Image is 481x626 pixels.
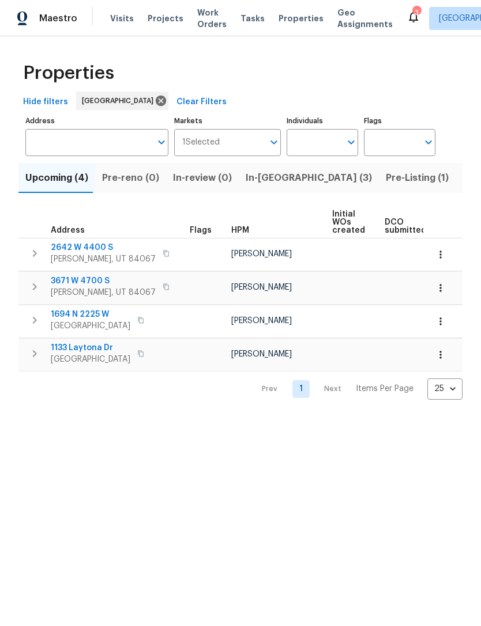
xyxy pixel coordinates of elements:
[51,309,130,320] span: 1694 N 2225 W
[385,218,426,234] span: DCO submitted
[51,253,156,265] span: [PERSON_NAME], UT 84067
[174,117,281,124] label: Markets
[231,350,292,358] span: [PERSON_NAME]
[51,320,130,332] span: [GEOGRAPHIC_DATA]
[332,210,365,234] span: Initial WOs created
[25,170,88,186] span: Upcoming (4)
[231,283,292,291] span: [PERSON_NAME]
[182,138,220,147] span: 1 Selected
[23,67,114,79] span: Properties
[148,13,183,24] span: Projects
[51,242,156,253] span: 2642 W 4400 S
[287,117,358,124] label: Individuals
[51,287,156,298] span: [PERSON_NAME], UT 84067
[420,134,437,150] button: Open
[76,92,168,110] div: [GEOGRAPHIC_DATA]
[266,134,282,150] button: Open
[39,13,77,24] span: Maestro
[364,117,435,124] label: Flags
[172,92,231,113] button: Clear Filters
[51,354,130,365] span: [GEOGRAPHIC_DATA]
[153,134,170,150] button: Open
[23,95,68,109] span: Hide filters
[51,342,130,354] span: 1133 Laytona Dr
[427,374,463,404] div: 25
[337,7,393,30] span: Geo Assignments
[51,275,156,287] span: 3671 W 4700 S
[246,170,372,186] span: In-[GEOGRAPHIC_DATA] (3)
[51,226,85,234] span: Address
[292,380,310,398] a: Goto page 1
[18,92,73,113] button: Hide filters
[356,383,414,394] p: Items Per Page
[279,13,324,24] span: Properties
[110,13,134,24] span: Visits
[251,378,463,400] nav: Pagination Navigation
[102,170,159,186] span: Pre-reno (0)
[176,95,227,109] span: Clear Filters
[231,226,249,234] span: HPM
[343,134,359,150] button: Open
[386,170,449,186] span: Pre-Listing (1)
[197,7,227,30] span: Work Orders
[240,14,265,22] span: Tasks
[190,226,212,234] span: Flags
[412,7,420,18] div: 3
[231,250,292,258] span: [PERSON_NAME]
[231,317,292,325] span: [PERSON_NAME]
[173,170,232,186] span: In-review (0)
[82,95,158,107] span: [GEOGRAPHIC_DATA]
[25,117,168,124] label: Address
